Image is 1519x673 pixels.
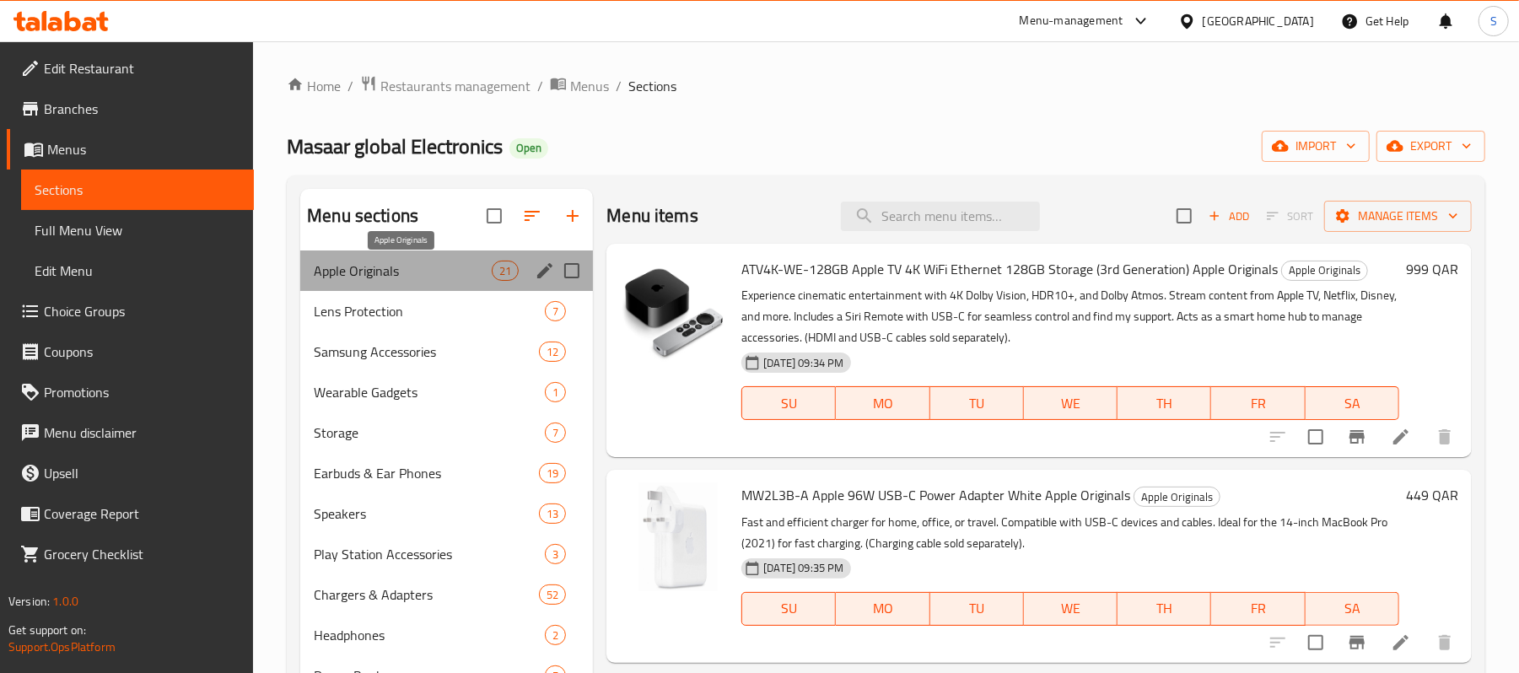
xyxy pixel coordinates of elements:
button: delete [1425,622,1465,663]
a: Upsell [7,453,254,493]
span: MO [843,596,923,621]
span: SA [1312,391,1392,416]
div: items [545,625,566,645]
a: Menu disclaimer [7,412,254,453]
button: import [1262,131,1370,162]
span: Masaar global Electronics [287,127,503,165]
span: Chargers & Adapters [314,584,539,605]
h2: Menu items [606,203,698,229]
button: Manage items [1324,201,1472,232]
div: Headphones [314,625,545,645]
span: Select section [1166,198,1202,234]
span: 21 [493,263,518,279]
a: Menus [7,129,254,170]
span: Storage [314,423,545,443]
span: Samsung Accessories [314,342,539,362]
span: Select all sections [477,198,512,234]
a: Promotions [7,372,254,412]
span: Grocery Checklist [44,544,240,564]
button: FR [1211,592,1305,626]
span: [DATE] 09:34 PM [757,355,850,371]
a: Grocery Checklist [7,534,254,574]
img: ATV4K-WE-128GB Apple TV 4K WiFi Ethernet 128GB Storage (3rd Generation) Apple Originals [620,257,728,365]
div: items [539,503,566,524]
div: Wearable Gadgets [314,382,545,402]
li: / [347,76,353,96]
h6: 999 QAR [1406,257,1458,281]
span: Edit Restaurant [44,58,240,78]
button: TH [1118,386,1211,420]
span: Get support on: [8,619,86,641]
h6: 449 QAR [1406,483,1458,507]
div: items [545,382,566,402]
div: Lens Protection7 [300,291,593,331]
a: Restaurants management [360,75,531,97]
span: 1.0.0 [52,590,78,612]
div: Play Station Accessories [314,544,545,564]
span: Select section first [1256,203,1324,229]
span: Add item [1202,203,1256,229]
span: export [1390,136,1472,157]
span: Coverage Report [44,503,240,524]
div: Apple Originals [1134,487,1220,507]
div: items [539,463,566,483]
button: SA [1306,386,1399,420]
div: Open [509,138,548,159]
button: WE [1024,592,1118,626]
span: Sections [35,180,240,200]
button: SU [741,386,836,420]
button: export [1376,131,1485,162]
div: items [539,342,566,362]
div: items [492,261,519,281]
span: Select to update [1298,419,1333,455]
span: 3 [546,546,565,563]
span: Upsell [44,463,240,483]
span: FR [1218,596,1298,621]
button: Branch-specific-item [1337,622,1377,663]
span: Sort sections [512,196,552,236]
a: Full Menu View [21,210,254,250]
span: 52 [540,587,565,603]
a: Coupons [7,331,254,372]
button: TH [1118,592,1211,626]
div: Speakers13 [300,493,593,534]
a: Choice Groups [7,291,254,331]
span: 12 [540,344,565,360]
span: Select to update [1298,625,1333,660]
a: Edit Restaurant [7,48,254,89]
span: 19 [540,466,565,482]
li: / [616,76,622,96]
span: 1 [546,385,565,401]
div: items [545,301,566,321]
span: Choice Groups [44,301,240,321]
div: Play Station Accessories3 [300,534,593,574]
span: MO [843,391,923,416]
a: Home [287,76,341,96]
div: items [545,423,566,443]
img: MW2L3B-A Apple 96W USB-C Power Adapter White Apple Originals [620,483,728,591]
nav: breadcrumb [287,75,1485,97]
button: Branch-specific-item [1337,417,1377,457]
span: Manage items [1338,206,1458,227]
span: 7 [546,304,565,320]
p: Experience cinematic entertainment with 4K Dolby Vision, HDR10+, and Dolby Atmos. Stream content ... [741,285,1399,348]
div: Headphones2 [300,615,593,655]
button: edit [532,258,558,283]
span: Version: [8,590,50,612]
span: Lens Protection [314,301,545,321]
span: SU [749,391,829,416]
span: 13 [540,506,565,522]
span: Full Menu View [35,220,240,240]
span: 2 [546,627,565,643]
button: MO [836,386,929,420]
div: Earbuds & Ear Phones19 [300,453,593,493]
a: Coverage Report [7,493,254,534]
div: Samsung Accessories12 [300,331,593,372]
span: Apple Originals [1134,487,1220,507]
div: [GEOGRAPHIC_DATA] [1203,12,1314,30]
div: Wearable Gadgets1 [300,372,593,412]
span: S [1490,12,1497,30]
a: Edit menu item [1391,427,1411,447]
